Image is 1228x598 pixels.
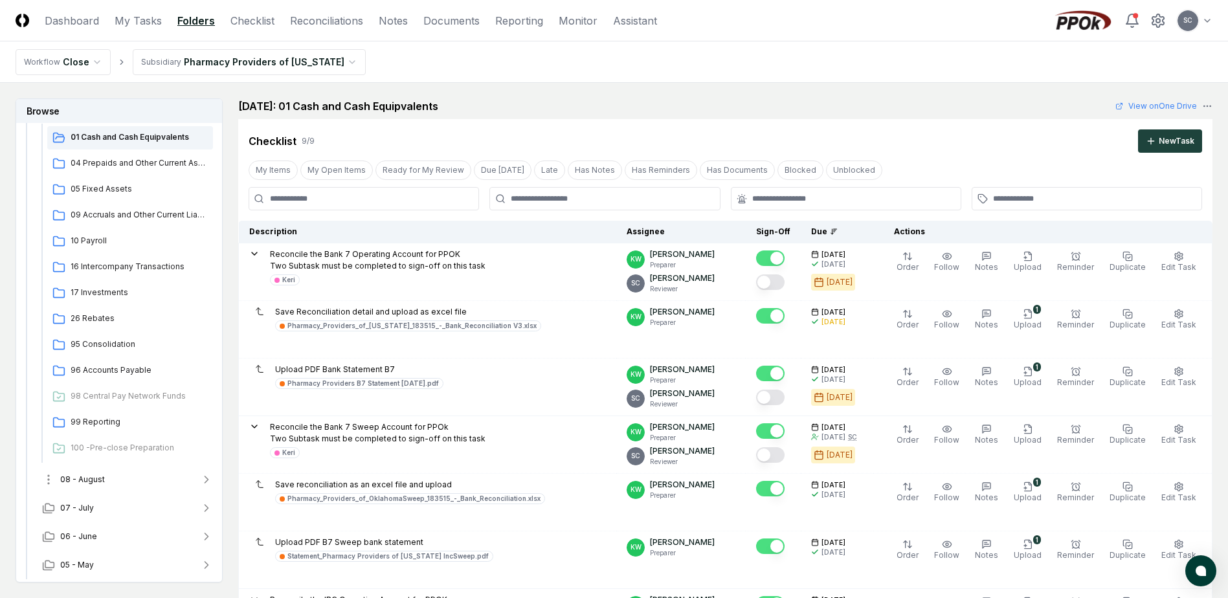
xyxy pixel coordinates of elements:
[1033,305,1041,314] div: 1
[1107,364,1148,391] button: Duplicate
[115,13,162,28] a: My Tasks
[1014,493,1042,502] span: Upload
[1161,550,1196,560] span: Edit Task
[975,262,998,272] span: Notes
[47,178,213,201] a: 05 Fixed Assets
[821,490,845,500] div: [DATE]
[975,377,998,387] span: Notes
[1055,364,1097,391] button: Reminder
[71,183,208,195] span: 05 Fixed Assets
[1055,249,1097,276] button: Reminder
[897,493,919,502] span: Order
[47,385,213,408] a: 98 Central Pay Network Funds
[1057,435,1094,445] span: Reminder
[756,538,785,554] button: Mark complete
[47,359,213,382] a: 96 Accounts Payable
[975,320,998,329] span: Notes
[1183,16,1192,25] span: SC
[650,284,715,294] p: Reviewer
[827,449,853,461] div: [DATE]
[821,375,845,384] div: [DATE]
[827,276,853,288] div: [DATE]
[32,494,223,522] button: 07 - July
[287,321,537,331] div: Pharmacy_Providers_of_[US_STATE]_183515_-_Bank_Reconciliation V3.xlsx
[932,249,962,276] button: Follow
[932,479,962,506] button: Follow
[1033,362,1041,371] div: 1
[282,448,295,458] div: Keri
[934,435,959,445] span: Follow
[650,479,715,491] p: [PERSON_NAME]
[932,537,962,564] button: Follow
[777,161,823,180] button: Blocked
[631,278,640,288] span: SC
[650,421,715,433] p: [PERSON_NAME]
[1138,129,1202,153] button: NewTask
[1014,262,1042,272] span: Upload
[631,254,642,264] span: KW
[650,388,715,399] p: [PERSON_NAME]
[894,421,921,448] button: Order
[1110,435,1146,445] span: Duplicate
[1159,479,1199,506] button: Edit Task
[894,306,921,333] button: Order
[1052,10,1114,31] img: PPOk logo
[972,421,1001,448] button: Notes
[972,249,1001,276] button: Notes
[934,262,959,272] span: Follow
[270,421,486,445] p: Reconcile the Bank 7 Sweep Account for PPOk Two Subtask must be completed to sign-off on this task
[568,161,622,180] button: Has Notes
[827,392,853,403] div: [DATE]
[650,249,715,260] p: [PERSON_NAME]
[47,411,213,434] a: 99 Reporting
[1107,537,1148,564] button: Duplicate
[650,537,715,548] p: [PERSON_NAME]
[47,126,213,149] a: 01 Cash and Cash Equipvalents
[60,559,94,571] span: 05 - May
[1115,100,1197,112] a: View onOne Drive
[47,333,213,357] a: 95 Consolidation
[631,542,642,552] span: KW
[230,13,274,28] a: Checklist
[975,493,998,502] span: Notes
[756,447,785,463] button: Mark complete
[1014,320,1042,329] span: Upload
[375,161,471,180] button: Ready for My Review
[650,364,715,375] p: [PERSON_NAME]
[1159,537,1199,564] button: Edit Task
[71,287,208,298] span: 17 Investments
[1161,493,1196,502] span: Edit Task
[32,465,223,494] button: 08 - August
[71,416,208,428] span: 99 Reporting
[1057,550,1094,560] span: Reminder
[270,249,486,272] p: Reconcile the Bank 7 Operating Account for PPOK Two Subtask must be completed to sign-off on this...
[45,13,99,28] a: Dashboard
[1159,306,1199,333] button: Edit Task
[1107,249,1148,276] button: Duplicate
[1110,377,1146,387] span: Duplicate
[756,390,785,405] button: Mark complete
[650,445,715,457] p: [PERSON_NAME]
[1011,249,1044,276] button: Upload
[1014,550,1042,560] span: Upload
[71,442,208,454] span: 100 -Pre-close Preparation
[238,98,438,114] h2: [DATE]: 01 Cash and Cash Equipvalents
[1110,262,1146,272] span: Duplicate
[625,161,697,180] button: Has Reminders
[1107,421,1148,448] button: Duplicate
[756,366,785,381] button: Mark complete
[1161,320,1196,329] span: Edit Task
[631,393,640,403] span: SC
[1110,320,1146,329] span: Duplicate
[71,364,208,376] span: 96 Accounts Payable
[71,390,208,402] span: 98 Central Pay Network Funds
[47,152,213,175] a: 04 Prepaids and Other Current Assets
[1107,306,1148,333] button: Duplicate
[1011,479,1044,506] button: 1Upload
[631,427,642,437] span: KW
[1055,421,1097,448] button: Reminder
[821,307,845,317] span: [DATE]
[821,480,845,490] span: [DATE]
[1011,421,1044,448] button: Upload
[1014,377,1042,387] span: Upload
